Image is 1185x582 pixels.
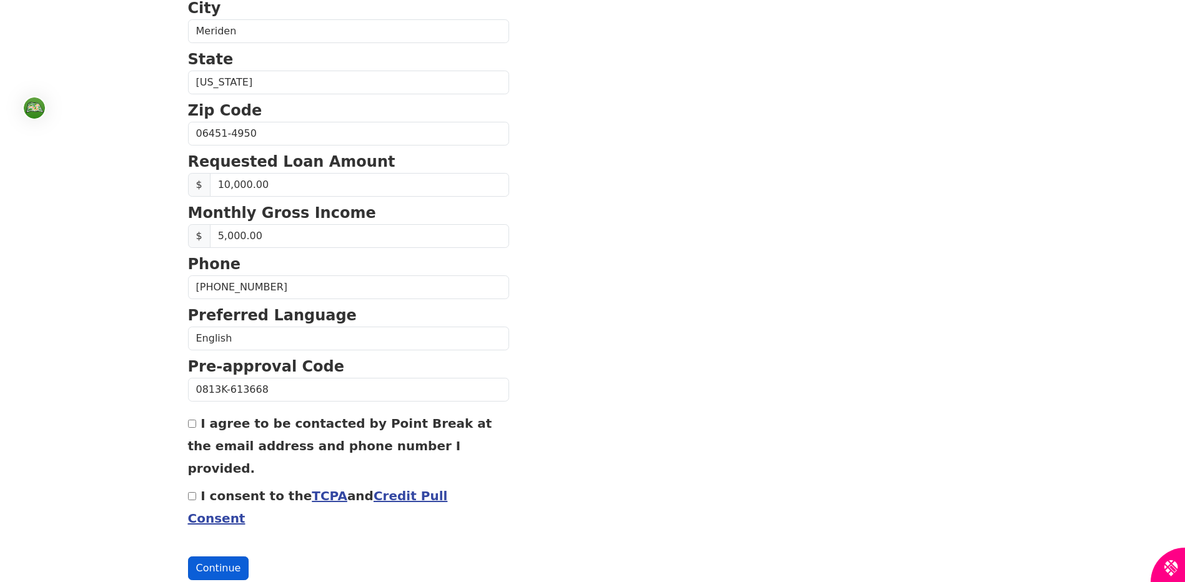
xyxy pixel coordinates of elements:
input: City [188,19,509,43]
input: Zip Code [188,122,509,145]
button: Continue [188,556,249,580]
strong: Requested Loan Amount [188,153,395,170]
p: Monthly Gross Income [188,202,509,224]
label: I agree to be contacted by Point Break at the email address and phone number I provided. [188,416,492,476]
span: $ [188,224,211,248]
strong: Preferred Language [188,307,357,324]
strong: Zip Code [188,102,262,119]
strong: Pre-approval Code [188,358,345,375]
strong: State [188,51,234,68]
span: $ [188,173,211,197]
label: I consent to the and [188,488,448,526]
input: Pre-approval Code [188,378,509,402]
input: Monthly Gross Income [210,224,509,248]
strong: Phone [188,255,241,273]
input: Requested Loan Amount [210,173,509,197]
a: TCPA [312,488,347,503]
input: Phone [188,275,509,299]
